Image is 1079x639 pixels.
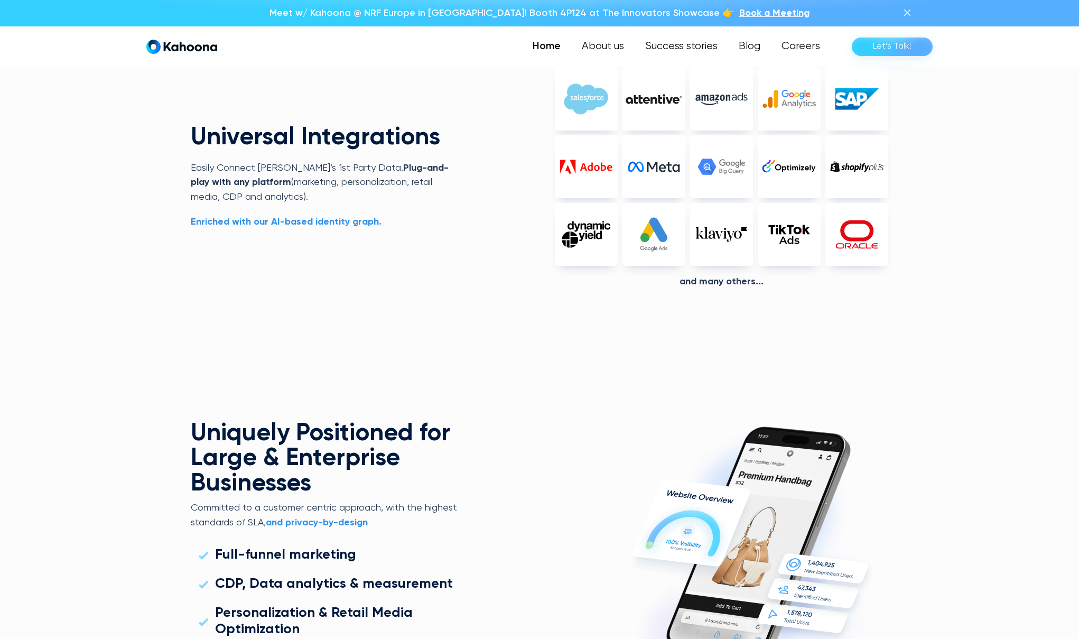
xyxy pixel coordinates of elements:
[635,36,728,57] a: Success stories
[739,6,810,20] a: Book a Meeting
[191,125,460,151] h2: Universal Integrations
[191,161,460,205] p: Easily Connect [PERSON_NAME]’s 1st Party Data. (marketing, personalization, retail media, CDP and...
[739,8,810,18] span: Book a Meeting
[191,501,460,530] p: Committed to a customer centric approach, with the highest standards of SLA,
[555,276,888,288] div: And Many others...
[728,36,771,57] a: Blog
[522,36,571,57] a: Home
[215,576,453,592] div: CDP, Data analytics & measurement
[571,36,635,57] a: About us
[873,38,911,55] div: Let’s Talk!
[852,38,933,56] a: Let’s Talk!
[215,547,356,563] div: Full-funnel marketing
[269,6,734,20] p: Meet w/ Kahoona @ NRF Europe in [GEOGRAPHIC_DATA]! Booth 4P124 at The Innovators Showcase 👉
[146,39,217,54] a: home
[191,217,382,227] strong: Enriched with our AI-based identity graph.
[771,36,831,57] a: Careers
[215,605,453,638] div: Personalization & Retail Media Optimization
[191,421,460,497] h2: Uniquely Positioned for Large & Enterprise Businesses
[266,518,368,527] strong: and privacy-by-design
